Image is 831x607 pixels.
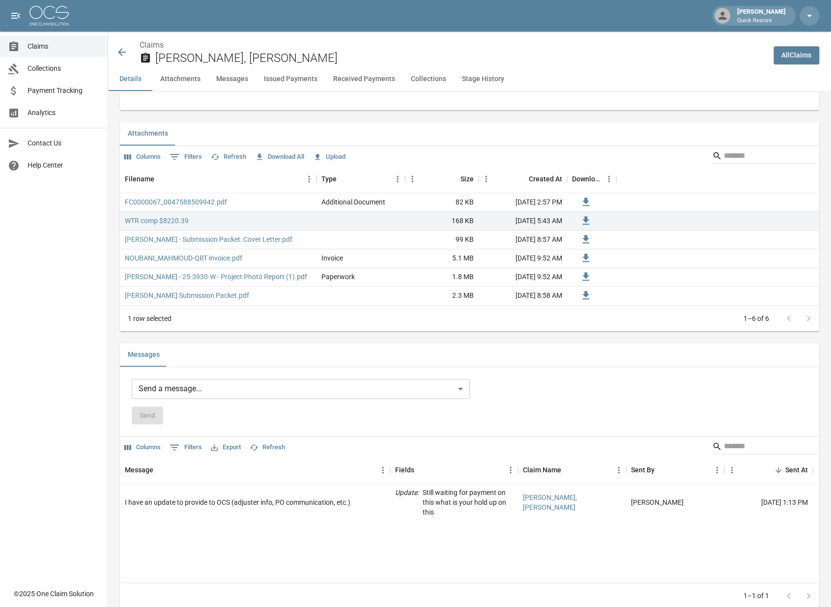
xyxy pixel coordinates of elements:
div: Filename [120,165,316,193]
div: [DATE] 8:58 AM [479,287,567,305]
button: Menu [503,462,518,477]
div: Invoice [321,253,343,263]
button: Menu [710,462,724,477]
div: Fields [390,456,518,484]
button: open drawer [6,6,26,26]
div: Message [125,456,153,484]
button: Menu [724,462,739,477]
p: Quick Restore [737,17,786,25]
div: Hope Webber [631,497,684,507]
img: ocs-logo-white-transparent.png [29,6,69,26]
button: Issued Payments [256,67,325,91]
button: Menu [375,462,390,477]
span: Claims [28,41,100,52]
button: Messages [208,67,256,91]
a: WTR comp $8220.39 [125,216,189,226]
button: Messages [120,343,168,367]
span: Help Center [28,160,100,171]
button: Menu [302,172,316,186]
div: Claim Name [523,456,561,484]
button: Refresh [208,149,249,165]
div: 82 KB [405,193,479,212]
button: Show filters [167,149,204,165]
div: Fields [395,456,414,484]
button: Sort [772,463,785,477]
a: FC0000067_0047588509942.pdf [125,197,227,207]
div: 5.1 MB [405,249,479,268]
a: [PERSON_NAME], [PERSON_NAME] [523,492,621,512]
div: [DATE] 2:57 PM [479,193,567,212]
div: [DATE] 9:52 AM [479,268,567,287]
h2: [PERSON_NAME], [PERSON_NAME] [155,51,766,65]
button: Stage History [454,67,512,91]
div: anchor tabs [108,67,831,91]
div: Created At [479,165,567,193]
button: Select columns [122,149,163,165]
div: Type [316,165,405,193]
div: Search [712,438,817,456]
a: Claims [140,40,164,50]
button: Details [108,67,152,91]
div: Created At [529,165,562,193]
a: [PERSON_NAME] - 25-3930-W - Project Photo Report (1).pdf [125,272,307,282]
div: Download [572,165,602,193]
div: Size [405,165,479,193]
button: Menu [405,172,420,186]
div: Paperwork [321,272,355,282]
button: Export [208,440,243,455]
nav: breadcrumb [140,39,766,51]
div: 1.8 MB [405,268,479,287]
button: Attachments [152,67,208,91]
div: 1 row selected [128,314,172,323]
div: © 2025 One Claim Solution [14,589,94,599]
span: Contact Us [28,138,100,148]
a: AllClaims [774,46,819,64]
a: [PERSON_NAME] Submission Packet.pdf [125,290,249,300]
button: Menu [602,172,616,186]
button: Menu [611,462,626,477]
div: Sent At [724,456,813,484]
div: Claim Name [518,456,626,484]
div: Message [120,456,390,484]
p: 1–6 of 6 [744,314,769,323]
button: Show filters [167,439,204,455]
button: Sort [153,463,167,477]
span: Payment Tracking [28,86,100,96]
p: Update : [395,488,419,517]
div: Download [567,165,616,193]
div: Filename [125,165,154,193]
span: Analytics [28,108,100,118]
div: Sent At [785,456,808,484]
div: Size [460,165,474,193]
button: Menu [390,172,405,186]
p: 1–1 of 1 [744,591,769,601]
button: Attachments [120,122,176,145]
div: 2.3 MB [405,287,479,305]
button: Download All [253,149,307,165]
button: Collections [403,67,454,91]
div: Sent By [626,456,724,484]
div: related-list tabs [120,122,819,145]
div: Search [712,148,817,166]
button: Sort [561,463,575,477]
button: Upload [311,149,348,165]
div: 168 KB [405,212,479,231]
button: Menu [479,172,493,186]
div: Sent By [631,456,655,484]
button: Sort [414,463,428,477]
div: [DATE] 1:13 PM [724,484,813,521]
button: Select columns [122,440,163,455]
div: Type [321,165,337,193]
div: Additional Document [321,197,385,207]
span: Collections [28,63,100,74]
div: Send a message... [132,379,470,399]
div: I have an update to provide to OCS (adjuster info, PO communication, etc.) [125,497,350,507]
button: Received Payments [325,67,403,91]
button: Sort [655,463,668,477]
div: [DATE] 9:52 AM [479,249,567,268]
div: [DATE] 5:43 AM [479,212,567,231]
div: [DATE] 8:57 AM [479,231,567,249]
div: [PERSON_NAME] [733,7,790,25]
a: NOUBANI_MAHMOUD-QRT invoice.pdf [125,253,242,263]
div: related-list tabs [120,343,819,367]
